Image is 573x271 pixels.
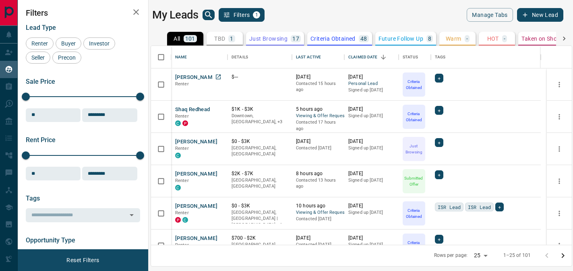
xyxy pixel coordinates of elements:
[431,46,541,68] div: Tags
[296,170,340,177] p: 8 hours ago
[232,177,288,190] p: [GEOGRAPHIC_DATA], [GEOGRAPHIC_DATA]
[348,106,395,113] p: [DATE]
[175,170,217,178] button: [PERSON_NAME]
[348,170,395,177] p: [DATE]
[438,235,441,243] span: +
[553,240,565,252] button: more
[428,36,431,41] p: 8
[83,37,115,50] div: Investor
[296,74,340,81] p: [DATE]
[495,203,504,211] div: +
[498,203,501,211] span: +
[553,175,565,187] button: more
[310,36,356,41] p: Criteria Obtained
[435,46,446,68] div: Tags
[185,36,195,41] p: 101
[487,36,499,41] p: HOT
[438,171,441,179] span: +
[403,240,424,252] p: Criteria Obtained
[553,143,565,155] button: more
[182,217,188,223] div: condos.ca
[296,242,340,248] p: Contacted [DATE]
[175,185,181,190] div: condos.ca
[292,46,344,68] div: Last Active
[348,242,395,248] p: Signed up [DATE]
[175,153,181,158] div: condos.ca
[296,113,340,120] span: Viewing & Offer Request
[296,106,340,113] p: 5 hours ago
[438,139,441,147] span: +
[399,46,431,68] div: Status
[26,78,55,85] span: Sale Price
[466,36,468,41] p: -
[175,81,189,87] span: Renter
[230,36,233,41] p: 1
[296,46,321,68] div: Last Active
[175,114,189,119] span: Renter
[348,235,395,242] p: [DATE]
[175,46,187,68] div: Name
[232,46,248,68] div: Details
[228,46,292,68] div: Details
[55,54,79,61] span: Precon
[26,136,56,144] span: Rent Price
[232,209,288,228] p: Toronto
[61,253,104,267] button: Reset Filters
[468,203,491,211] span: ISR Lead
[504,36,505,41] p: -
[232,235,288,242] p: $700 - $2K
[403,111,424,123] p: Criteria Obtained
[175,74,217,81] button: [PERSON_NAME]
[435,74,443,83] div: +
[348,177,395,184] p: Signed up [DATE]
[292,36,299,41] p: 17
[521,36,573,41] p: Taken on Showings
[175,210,189,215] span: Renter
[379,36,423,41] p: Future Follow Up
[348,209,395,216] p: Signed up [DATE]
[232,74,288,81] p: $---
[348,203,395,209] p: [DATE]
[175,146,189,151] span: Renter
[213,72,223,82] a: Open in New Tab
[86,40,112,47] span: Investor
[503,252,531,259] p: 1–25 of 101
[403,46,418,68] div: Status
[360,36,367,41] p: 48
[26,24,56,31] span: Lead Type
[232,106,288,113] p: $1K - $3K
[348,87,395,93] p: Signed up [DATE]
[232,113,288,125] p: North York, Midtown | Central, Toronto
[403,143,424,155] p: Just Browsing
[438,74,441,82] span: +
[348,46,378,68] div: Claimed Date
[348,74,395,81] p: [DATE]
[214,36,225,41] p: TBD
[403,175,424,187] p: Submitted Offer
[296,119,340,132] p: Contacted 17 hours ago
[219,8,265,22] button: Filters1
[471,250,490,261] div: 25
[232,138,288,145] p: $0 - $3K
[26,194,40,202] span: Tags
[175,235,217,242] button: [PERSON_NAME]
[56,37,81,50] div: Buyer
[553,79,565,91] button: more
[344,46,399,68] div: Claimed Date
[126,209,137,221] button: Open
[174,36,180,41] p: All
[467,8,513,22] button: Manage Tabs
[52,52,81,64] div: Precon
[58,40,79,47] span: Buyer
[175,203,217,210] button: [PERSON_NAME]
[171,46,228,68] div: Name
[26,8,140,18] h2: Filters
[175,178,189,183] span: Renter
[26,52,50,64] div: Seller
[296,145,340,151] p: Contacted [DATE]
[232,203,288,209] p: $0 - $3K
[348,81,395,87] span: Personal Lead
[296,203,340,209] p: 10 hours ago
[175,120,181,126] div: condos.ca
[348,138,395,145] p: [DATE]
